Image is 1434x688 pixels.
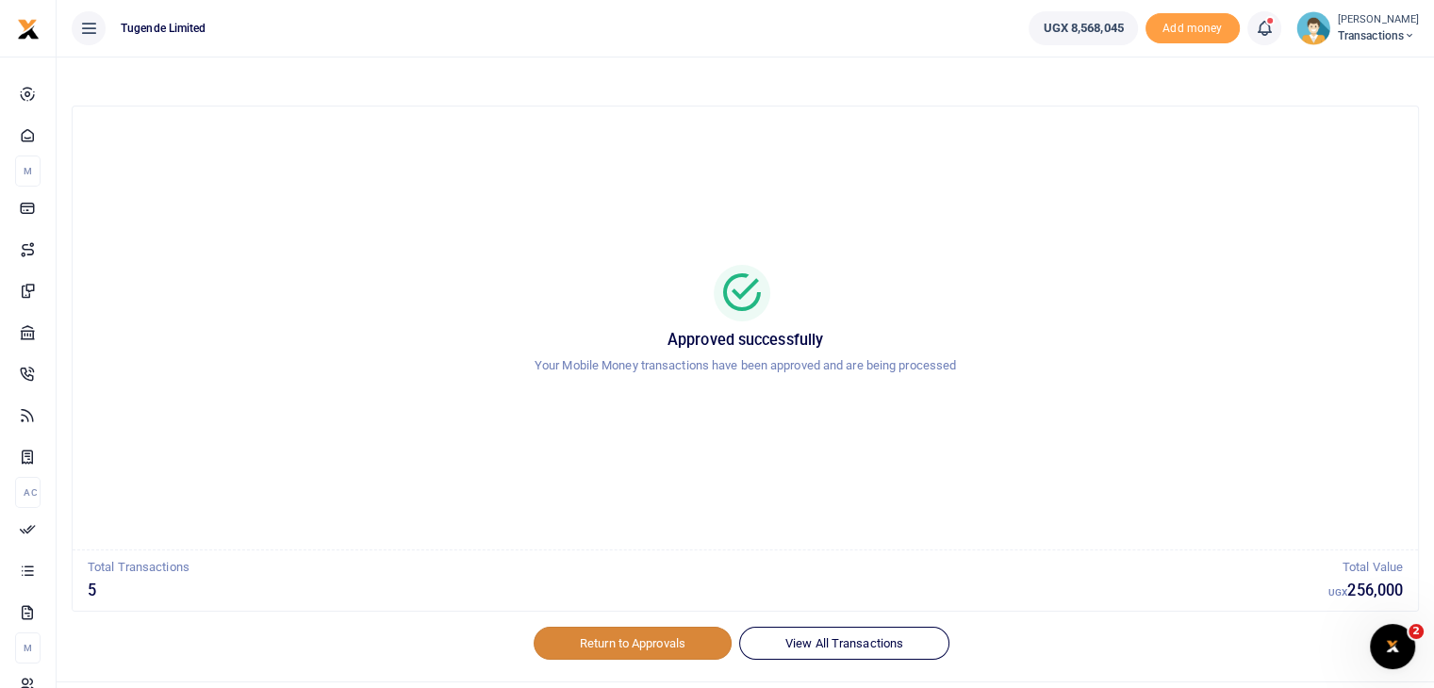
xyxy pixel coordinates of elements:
[1029,11,1137,45] a: UGX 8,568,045
[1328,587,1347,598] small: UGX
[1328,558,1403,578] p: Total Value
[15,156,41,187] li: M
[88,558,1328,578] p: Total Transactions
[1328,582,1403,600] h5: 256,000
[95,356,1395,376] p: Your Mobile Money transactions have been approved and are being processed
[113,20,214,37] span: Tugende Limited
[88,582,1328,600] h5: 5
[1021,11,1145,45] li: Wallet ballance
[1338,27,1419,44] span: Transactions
[739,627,949,659] a: View All Transactions
[1146,20,1240,34] a: Add money
[1296,11,1330,45] img: profile-user
[15,477,41,508] li: Ac
[17,21,40,35] a: logo-small logo-large logo-large
[15,632,41,663] li: M
[1146,13,1240,44] span: Add money
[534,627,732,659] a: Return to Approvals
[95,331,1395,350] h5: Approved successfully
[1409,624,1424,639] span: 2
[1338,12,1419,28] small: [PERSON_NAME]
[1370,624,1415,669] iframe: Intercom live chat
[17,18,40,41] img: logo-small
[1296,11,1419,45] a: profile-user [PERSON_NAME] Transactions
[1043,19,1123,38] span: UGX 8,568,045
[1146,13,1240,44] li: Toup your wallet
